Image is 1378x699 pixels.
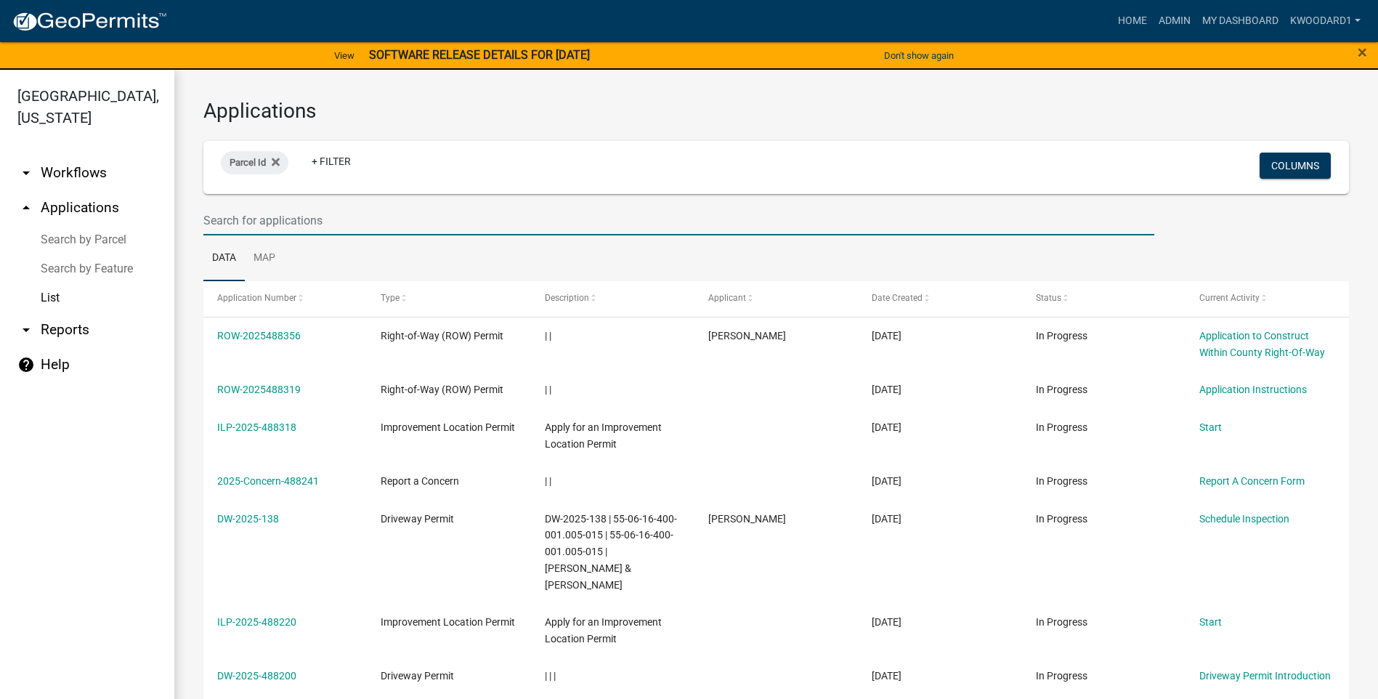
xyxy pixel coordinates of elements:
[203,235,245,282] a: Data
[1199,513,1289,525] a: Schedule Inspection
[17,321,35,339] i: arrow_drop_down
[545,670,556,682] span: | | |
[708,330,786,342] span: Patricia Berndt
[381,421,515,433] span: Improvement Location Permit
[381,293,400,303] span: Type
[545,616,662,645] span: Apply for an Improvement Location Permit
[1199,670,1331,682] a: Driveway Permit Introduction
[381,475,459,487] span: Report a Concern
[217,475,319,487] a: 2025-Concern-488241
[708,513,786,525] span: Jim Wellington
[1196,7,1284,35] a: My Dashboard
[872,670,901,682] span: 10/05/2025
[1036,293,1061,303] span: Status
[381,513,454,525] span: Driveway Permit
[545,330,551,342] span: | |
[1199,475,1305,487] a: Report A Concern Form
[1260,153,1331,179] button: Columns
[1199,293,1260,303] span: Current Activity
[1021,281,1185,316] datatable-header-cell: Status
[230,157,266,168] span: Parcel Id
[872,475,901,487] span: 10/06/2025
[1036,330,1087,342] span: In Progress
[878,44,960,68] button: Don't show again
[1199,330,1325,358] a: Application to Construct Within County Right-Of-Way
[872,421,901,433] span: 10/06/2025
[1153,7,1196,35] a: Admin
[545,421,662,450] span: Apply for an Improvement Location Permit
[203,281,367,316] datatable-header-cell: Application Number
[17,164,35,182] i: arrow_drop_down
[381,670,454,682] span: Driveway Permit
[545,293,589,303] span: Description
[217,293,296,303] span: Application Number
[694,281,858,316] datatable-header-cell: Applicant
[203,99,1349,124] h3: Applications
[1186,281,1349,316] datatable-header-cell: Current Activity
[1036,384,1087,395] span: In Progress
[1199,384,1307,395] a: Application Instructions
[1199,616,1222,628] a: Start
[1036,475,1087,487] span: In Progress
[872,384,901,395] span: 10/06/2025
[1358,42,1367,62] span: ×
[1112,7,1153,35] a: Home
[1284,7,1366,35] a: kwoodard1
[17,356,35,373] i: help
[217,513,279,525] a: DW-2025-138
[531,281,694,316] datatable-header-cell: Description
[545,475,551,487] span: | |
[381,384,503,395] span: Right-of-Way (ROW) Permit
[217,670,296,682] a: DW-2025-488200
[1036,670,1087,682] span: In Progress
[1036,616,1087,628] span: In Progress
[872,330,901,342] span: 10/06/2025
[1036,421,1087,433] span: In Progress
[545,384,551,395] span: | |
[381,616,515,628] span: Improvement Location Permit
[872,616,901,628] span: 10/05/2025
[328,44,360,68] a: View
[245,235,284,282] a: Map
[1036,513,1087,525] span: In Progress
[1199,421,1222,433] a: Start
[217,384,301,395] a: ROW-2025488319
[872,293,923,303] span: Date Created
[858,281,1021,316] datatable-header-cell: Date Created
[708,293,746,303] span: Applicant
[545,513,677,591] span: DW-2025-138 | 55-06-16-400-001.005-015 | 55-06-16-400-001.005-015 | WELLINGTON JAMES & CAROL
[381,330,503,342] span: Right-of-Way (ROW) Permit
[369,48,590,62] strong: SOFTWARE RELEASE DETAILS FOR [DATE]
[217,616,296,628] a: ILP-2025-488220
[872,513,901,525] span: 10/05/2025
[217,330,301,342] a: ROW-2025488356
[300,148,362,174] a: + Filter
[1358,44,1367,61] button: Close
[217,421,296,433] a: ILP-2025-488318
[367,281,530,316] datatable-header-cell: Type
[203,206,1154,235] input: Search for applications
[17,199,35,217] i: arrow_drop_up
